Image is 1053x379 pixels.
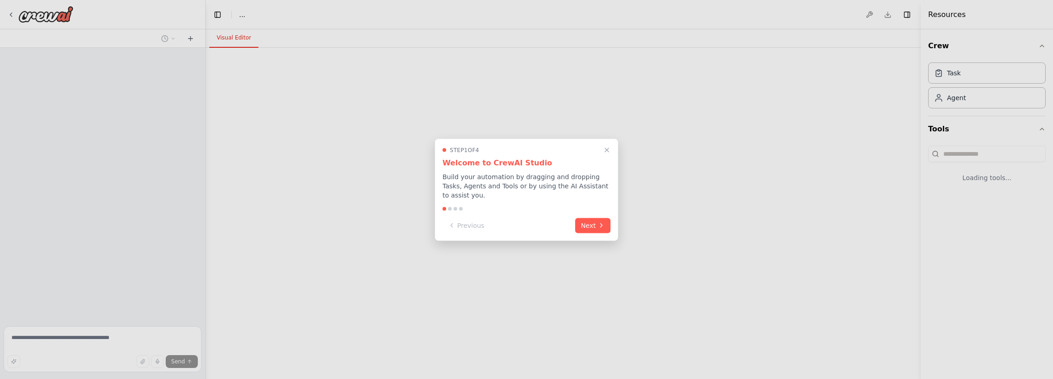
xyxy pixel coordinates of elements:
p: Build your automation by dragging and dropping Tasks, Agents and Tools or by using the AI Assista... [442,172,611,199]
h3: Welcome to CrewAI Studio [442,157,611,168]
button: Hide left sidebar [211,8,224,21]
button: Next [575,218,611,233]
button: Previous [442,218,490,233]
button: Close walkthrough [601,144,612,155]
span: Step 1 of 4 [450,146,479,153]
